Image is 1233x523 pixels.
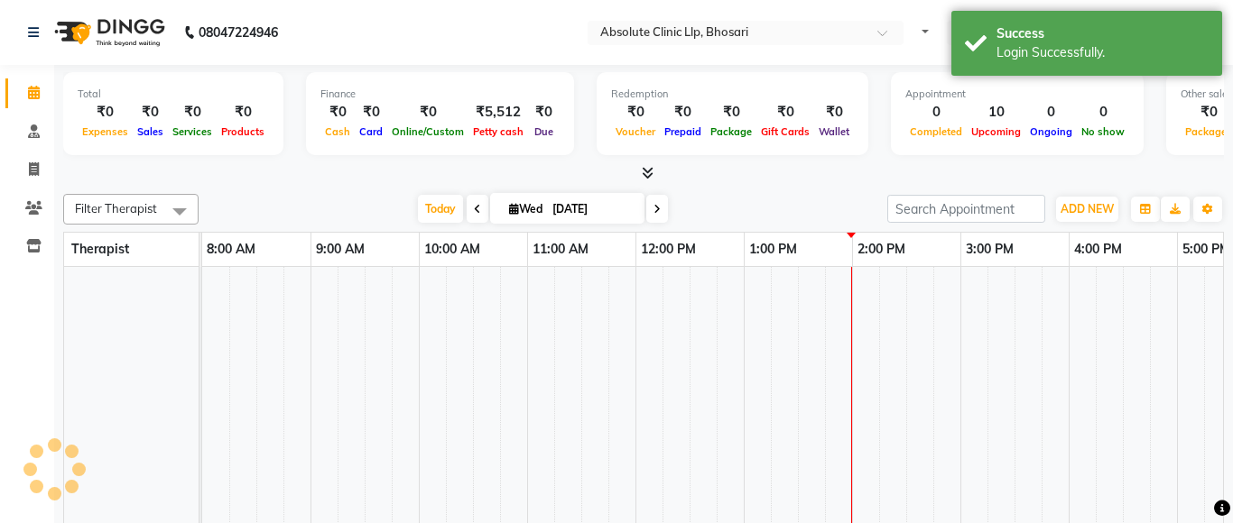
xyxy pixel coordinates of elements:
div: ₹0 [355,102,387,123]
div: ₹0 [528,102,560,123]
input: Search Appointment [887,195,1045,223]
div: 10 [967,102,1025,123]
div: 0 [905,102,967,123]
div: 0 [1077,102,1129,123]
span: Petty cash [468,125,528,138]
span: Package [706,125,756,138]
input: 2025-09-03 [547,196,637,223]
span: Services [168,125,217,138]
a: 1:00 PM [745,236,802,262]
a: 2:00 PM [853,236,910,262]
span: Card [355,125,387,138]
span: Wed [505,202,547,216]
span: Sales [133,125,168,138]
span: ADD NEW [1061,202,1114,216]
span: Filter Therapist [75,201,157,216]
span: No show [1077,125,1129,138]
div: Appointment [905,87,1129,102]
a: 10:00 AM [420,236,485,262]
span: Expenses [78,125,133,138]
a: 9:00 AM [311,236,369,262]
span: Wallet [814,125,854,138]
span: Completed [905,125,967,138]
span: Products [217,125,269,138]
span: Due [530,125,558,138]
div: Success [997,24,1209,43]
div: Login Successfully. [997,43,1209,62]
img: logo [46,7,170,58]
span: Gift Cards [756,125,814,138]
div: ₹0 [133,102,168,123]
div: ₹0 [168,102,217,123]
div: Redemption [611,87,854,102]
button: ADD NEW [1056,197,1118,222]
div: 0 [1025,102,1077,123]
div: ₹5,512 [468,102,528,123]
div: ₹0 [320,102,355,123]
span: Upcoming [967,125,1025,138]
div: ₹0 [387,102,468,123]
div: Total [78,87,269,102]
div: ₹0 [78,102,133,123]
span: Prepaid [660,125,706,138]
b: 08047224946 [199,7,278,58]
div: ₹0 [660,102,706,123]
a: 4:00 PM [1070,236,1126,262]
a: 3:00 PM [961,236,1018,262]
div: ₹0 [814,102,854,123]
a: 12:00 PM [636,236,700,262]
span: Today [418,195,463,223]
div: ₹0 [611,102,660,123]
div: Finance [320,87,560,102]
div: ₹0 [756,102,814,123]
span: Voucher [611,125,660,138]
a: 8:00 AM [202,236,260,262]
div: ₹0 [706,102,756,123]
a: 11:00 AM [528,236,593,262]
span: Ongoing [1025,125,1077,138]
span: Cash [320,125,355,138]
span: Online/Custom [387,125,468,138]
div: ₹0 [217,102,269,123]
span: Therapist [71,241,129,257]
